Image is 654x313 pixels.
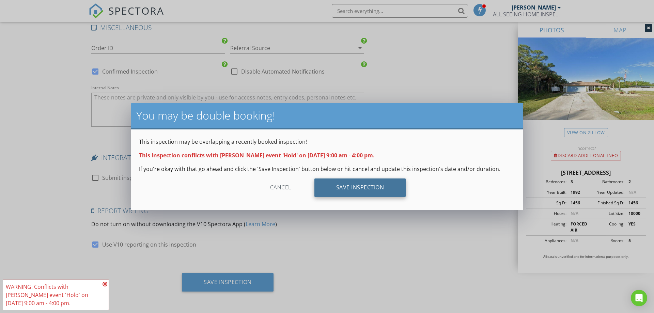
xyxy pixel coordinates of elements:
div: Save Inspection [314,178,406,197]
div: Cancel [248,178,313,197]
div: Open Intercom Messenger [631,290,647,306]
div: WARNING: Conflicts with [PERSON_NAME] event 'Hold' on [DATE] 9:00 am - 4:00 pm. [6,283,100,307]
p: If you're okay with that go ahead and click the 'Save Inspection' button below or hit cancel and ... [139,165,515,173]
p: This inspection may be overlapping a recently booked inspection! [139,138,515,146]
h2: You may be double booking! [136,109,518,122]
strong: This inspection conflicts with [PERSON_NAME] event 'Hold' on [DATE] 9:00 am - 4:00 pm. [139,152,375,159]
